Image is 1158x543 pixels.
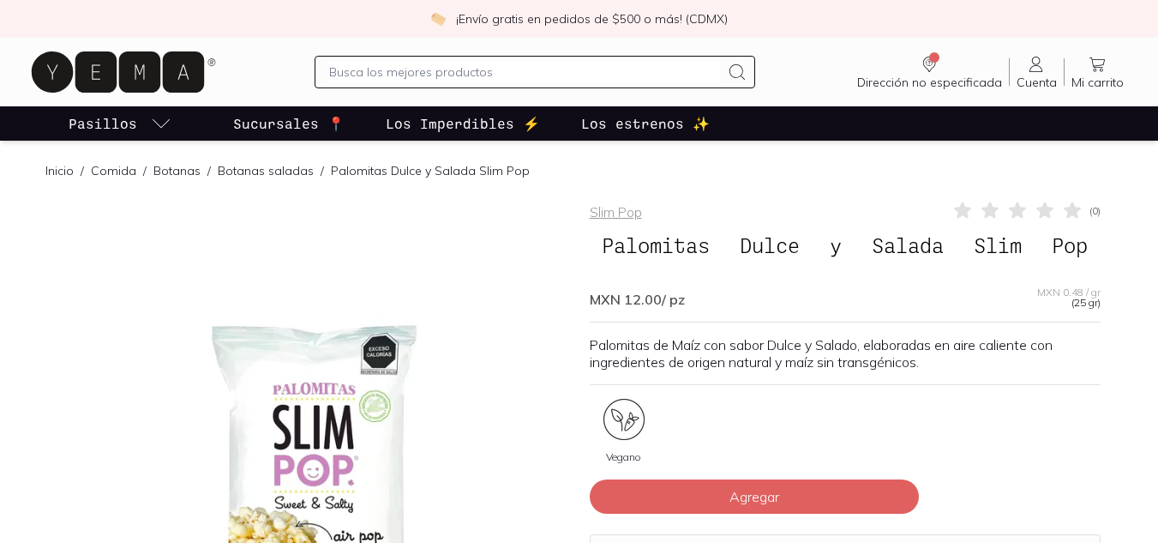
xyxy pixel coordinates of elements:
[590,203,642,220] a: Slim Pop
[1065,54,1131,90] a: Mi carrito
[218,163,314,178] a: Botanas saladas
[857,75,1002,90] span: Dirección no especificada
[456,10,728,27] p: ¡Envío gratis en pedidos de $500 o más! (CDMX)
[850,54,1009,90] a: Dirección no especificada
[430,11,446,27] img: check
[329,62,721,82] input: Busca los mejores productos
[45,163,74,178] a: Inicio
[1017,75,1057,90] span: Cuenta
[590,291,685,308] span: MXN 12.00 / pz
[382,106,543,141] a: Los Imperdibles ⚡️
[1010,54,1064,90] a: Cuenta
[1071,75,1124,90] span: Mi carrito
[153,163,201,178] a: Botanas
[578,106,713,141] a: Los estrenos ✨
[74,162,91,179] span: /
[1071,298,1101,308] span: (25 gr)
[1040,229,1100,262] span: Pop
[201,162,218,179] span: /
[1089,206,1101,216] span: ( 0 )
[386,113,540,134] p: Los Imperdibles ⚡️
[233,113,345,134] p: Sucursales 📍
[136,162,153,179] span: /
[65,106,175,141] a: pasillo-todos-link
[860,229,956,262] span: Salada
[331,162,530,179] p: Palomitas Dulce y Salada Slim Pop
[590,336,1101,371] p: Palomitas de Maíz con sabor Dulce y Salado, elaboradas en aire caliente con ingredientes de orige...
[818,229,854,262] span: y
[590,480,919,514] button: Agregar
[728,229,812,262] span: Dulce
[69,113,137,134] p: Pasillos
[606,452,641,462] span: Vegano
[729,488,779,505] span: Agregar
[230,106,348,141] a: Sucursales 📍
[581,113,710,134] p: Los estrenos ✨
[91,163,136,178] a: Comida
[1037,287,1101,298] span: MXN 0.48 / gr
[314,162,331,179] span: /
[603,399,645,440] img: certificate_86a4b5dc-104e-40e4-a7f8-89b43527f01f=fwebp-q70-w96
[962,229,1034,262] span: Slim
[590,229,722,262] span: Palomitas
